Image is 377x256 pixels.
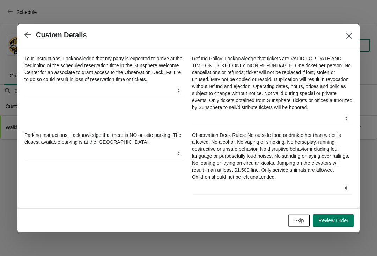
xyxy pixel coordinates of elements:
[294,218,304,223] span: Skip
[192,132,353,180] label: Observation Deck Rules: No outside food or drink other than water is allowed. No alcohol, No vapi...
[36,31,87,39] h2: Custom Details
[24,132,185,146] label: Parking Instructions: I acknowledge that there is NO on-site parking. The closest available parki...
[313,214,354,227] button: Review Order
[192,55,353,111] label: Refund Policy: I acknowledge that tickets are VALID FOR DATE AND TIME ON TICKET ONLY. NON REFUNDA...
[318,218,348,223] span: Review Order
[343,30,355,42] button: Close
[24,55,185,83] label: Tour Instructions: I acknowledge that my party is expected to arrive at the beginning of the sche...
[288,214,310,227] button: Skip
